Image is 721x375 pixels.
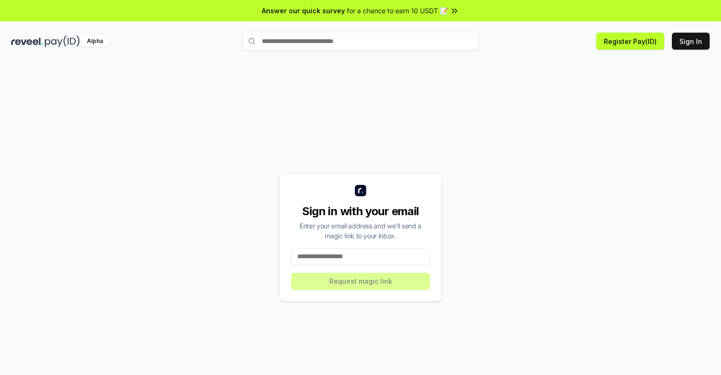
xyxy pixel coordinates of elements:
span: Answer our quick survey [262,6,345,16]
div: Enter your email address and we’ll send a magic link to your inbox. [291,221,430,241]
img: pay_id [45,35,80,47]
button: Sign In [672,33,710,50]
img: reveel_dark [11,35,43,47]
span: for a chance to earn 10 USDT 📝 [347,6,448,16]
button: Register Pay(ID) [596,33,664,50]
div: Sign in with your email [291,204,430,219]
img: logo_small [355,185,366,196]
div: Alpha [82,35,108,47]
